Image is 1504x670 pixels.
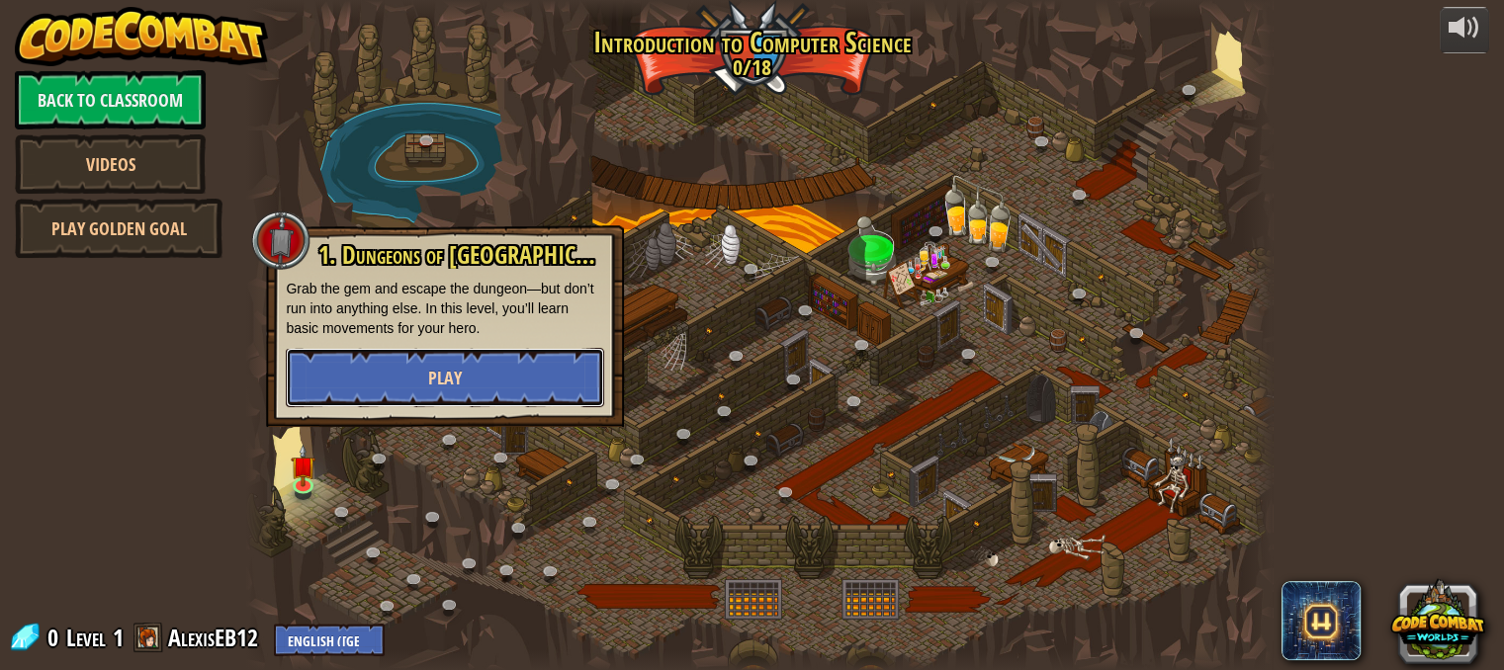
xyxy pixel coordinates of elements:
[318,238,640,272] span: 1. Dungeons of [GEOGRAPHIC_DATA]
[113,622,124,653] span: 1
[15,199,222,258] a: Play Golden Goal
[66,622,106,654] span: Level
[168,622,264,653] a: AlexisEB12
[286,279,604,338] p: Grab the gem and escape the dungeon—but don’t run into anything else. In this level, you’ll learn...
[291,445,315,487] img: level-banner-unstarted.png
[15,134,206,194] a: Videos
[15,70,206,129] a: Back to Classroom
[47,622,64,653] span: 0
[428,366,462,390] span: Play
[286,348,604,407] button: Play
[15,7,268,66] img: CodeCombat - Learn how to code by playing a game
[1440,7,1489,53] button: Adjust volume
